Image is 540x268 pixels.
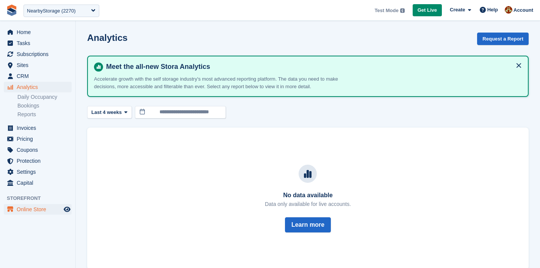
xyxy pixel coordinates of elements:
a: menu [4,134,72,144]
span: Online Store [17,204,62,215]
a: Preview store [63,205,72,214]
a: Daily Occupancy [17,93,72,101]
span: Capital [17,178,62,188]
a: menu [4,49,72,59]
span: CRM [17,71,62,81]
span: Tasks [17,38,62,48]
span: Settings [17,167,62,177]
button: Request a Report [477,33,529,45]
a: Bookings [17,102,72,109]
a: menu [4,38,72,48]
a: Reports [17,111,72,118]
a: menu [4,156,72,166]
a: Get Live [413,4,442,17]
span: Pricing [17,134,62,144]
a: menu [4,123,72,133]
a: menu [4,60,72,70]
p: Data only available for live accounts. [265,200,351,208]
a: menu [4,27,72,37]
a: menu [4,71,72,81]
button: Last 4 weeks [87,106,132,118]
span: Analytics [17,82,62,92]
h3: No data available [265,192,351,199]
img: Steven [505,6,512,14]
span: Account [513,6,533,14]
a: menu [4,204,72,215]
img: icon-info-grey-7440780725fd019a000dd9b08b2336e03edf1995a4989e88bcd33f0948082b44.svg [400,8,405,13]
span: Help [487,6,498,14]
div: NearbyStorage (2270) [27,7,76,15]
span: Invoices [17,123,62,133]
a: menu [4,178,72,188]
img: stora-icon-8386f47178a22dfd0bd8f6a31ec36ba5ce8667c1dd55bd0f319d3a0aa187defe.svg [6,5,17,16]
span: Create [450,6,465,14]
span: Storefront [7,195,75,202]
a: menu [4,145,72,155]
span: Sites [17,60,62,70]
h4: Meet the all-new Stora Analytics [103,62,522,71]
h2: Analytics [87,33,128,43]
span: Get Live [418,6,437,14]
span: Coupons [17,145,62,155]
span: Test Mode [374,7,398,14]
span: Last 4 weeks [91,109,122,116]
button: Learn more [285,217,331,232]
span: Home [17,27,62,37]
span: Subscriptions [17,49,62,59]
span: Protection [17,156,62,166]
a: menu [4,167,72,177]
p: Accelerate growth with the self storage industry's most advanced reporting platform. The data you... [94,75,359,90]
a: menu [4,82,72,92]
